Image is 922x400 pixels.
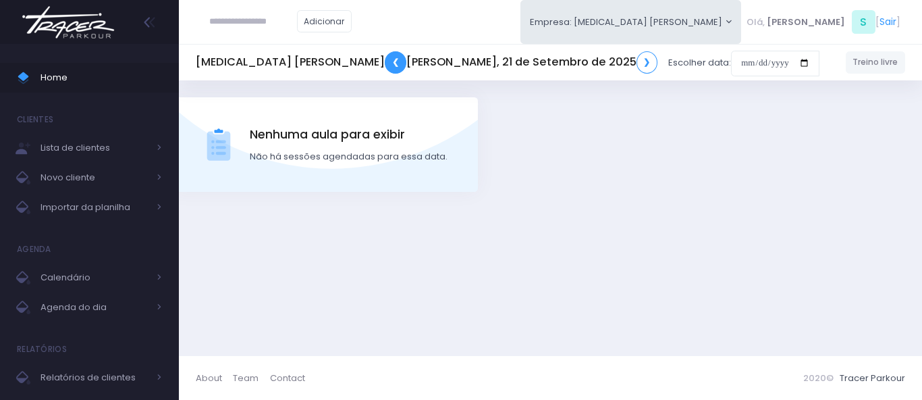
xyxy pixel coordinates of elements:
div: Não há sessões agendadas para essa data. [250,150,448,164]
span: Olá, [747,16,765,29]
div: [ ] [741,7,905,37]
a: Treino livre [846,51,906,74]
span: Calendário [40,269,148,286]
span: 2020© [803,372,834,384]
span: Lista de clientes [40,139,148,157]
a: Sair [879,15,896,29]
a: Adicionar [297,10,352,32]
span: Relatórios de clientes [40,369,148,386]
a: ❮ [385,51,406,74]
span: Importar da planilha [40,199,148,216]
span: Novo cliente [40,169,148,186]
a: Team [233,365,269,391]
a: About [196,365,233,391]
h4: Agenda [17,236,51,263]
h4: Clientes [17,106,53,133]
span: [PERSON_NAME] [767,16,845,29]
a: ❯ [636,51,658,74]
span: Agenda do dia [40,299,148,316]
a: Contact [270,365,305,391]
a: Tracer Parkour [840,372,905,384]
h4: Relatórios [17,336,67,363]
h5: [MEDICAL_DATA] [PERSON_NAME] [PERSON_NAME], 21 de Setembro de 2025 [196,51,657,74]
span: Home [40,69,162,86]
span: S [852,10,875,34]
div: Escolher data: [196,47,819,78]
span: Nenhuma aula para exibir [250,126,448,143]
